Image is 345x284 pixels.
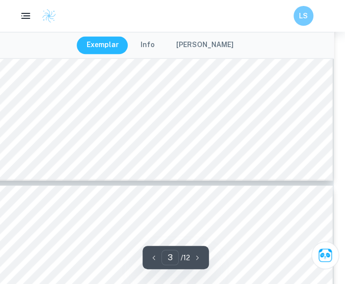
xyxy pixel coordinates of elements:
[298,10,309,21] h6: LS
[294,6,313,26] button: LS
[166,36,244,54] button: [PERSON_NAME]
[181,252,190,263] p: / 12
[311,241,339,269] button: Ask Clai
[77,36,129,54] button: Exemplar
[131,36,164,54] button: Info
[42,8,56,23] img: Clastify logo
[36,8,56,23] a: Clastify logo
